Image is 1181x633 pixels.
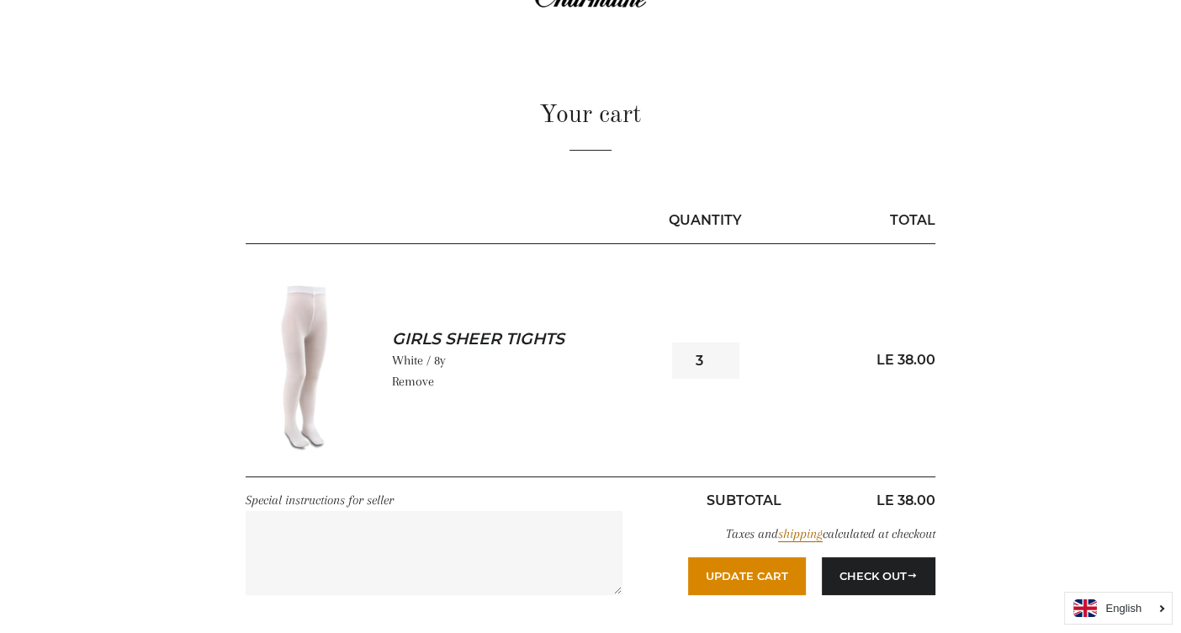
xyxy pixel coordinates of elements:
[688,557,806,594] button: Update Cart
[246,98,935,133] h1: Your cart
[726,526,935,542] em: Taxes and calculated at checkout
[246,492,394,508] label: Special instructions for seller
[392,350,659,371] p: White / 8y
[822,557,935,594] button: Check Out
[778,526,823,542] a: shipping
[839,490,935,511] p: LE 38.00
[1073,599,1163,617] a: English
[648,490,839,511] p: Subtotal
[392,328,633,351] a: Girls Sheer Tights
[1105,603,1141,614] i: English
[751,210,935,231] div: Total
[659,210,751,231] div: Quantity
[246,269,367,451] img: Girls Sheer Tights - White / 8y
[876,352,935,368] span: LE 38.00
[392,374,434,389] a: Remove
